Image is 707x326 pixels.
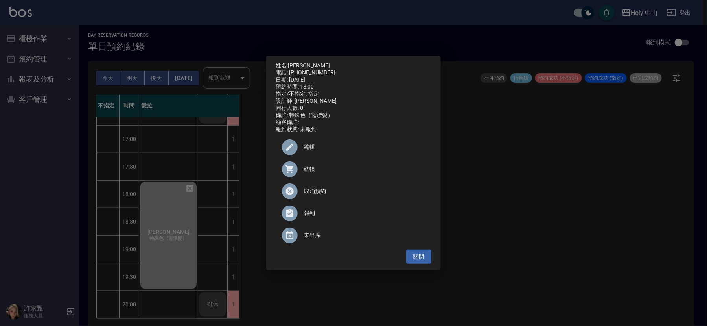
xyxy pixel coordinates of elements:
p: 姓名: [276,62,431,69]
a: [PERSON_NAME] [288,62,330,69]
span: 報到 [304,209,425,217]
div: 指定/不指定: 指定 [276,91,431,98]
span: 結帳 [304,165,425,173]
div: 報到 [276,202,431,224]
div: 未出席 [276,224,431,246]
span: 編輯 [304,143,425,151]
div: 同行人數: 0 [276,105,431,112]
div: 備註: 特殊色（需漂髮） [276,112,431,119]
div: 預約時間: 18:00 [276,83,431,91]
div: 電話: [PHONE_NUMBER] [276,69,431,76]
span: 未出席 [304,231,425,239]
div: 報到狀態: 未報到 [276,126,431,133]
button: 關閉 [406,250,431,264]
div: 日期: [DATE] [276,76,431,83]
span: 取消預約 [304,187,425,195]
div: 取消預約 [276,180,431,202]
a: 結帳 [276,158,431,180]
div: 顧客備註: [276,119,431,126]
div: 編輯 [276,136,431,158]
div: 設計師: [PERSON_NAME] [276,98,431,105]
